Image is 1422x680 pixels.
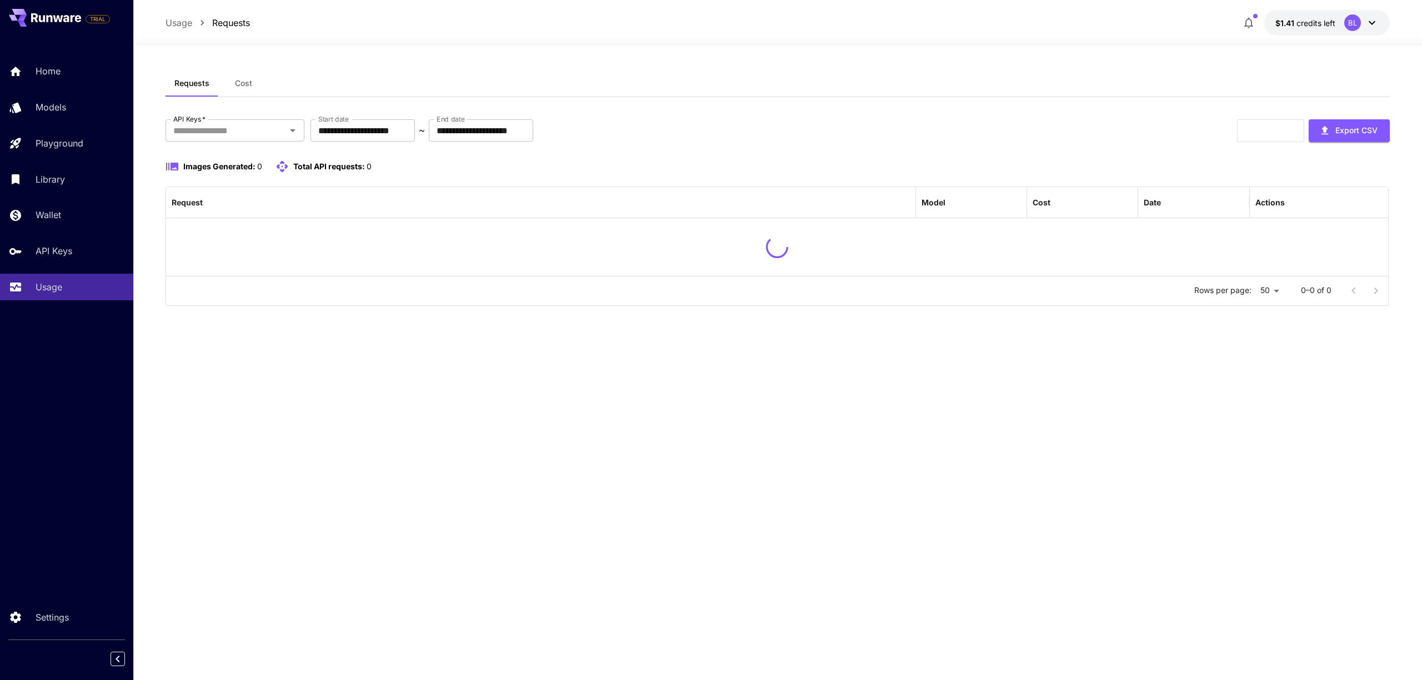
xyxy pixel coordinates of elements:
[1264,10,1390,36] button: $1.4081BL
[36,100,66,114] p: Models
[1301,285,1331,296] p: 0–0 of 0
[111,652,125,666] button: Collapse sidebar
[235,78,252,88] span: Cost
[86,15,109,23] span: TRIAL
[36,611,69,624] p: Settings
[36,137,83,150] p: Playground
[318,114,349,124] label: Start date
[36,280,62,294] p: Usage
[36,208,61,221] p: Wallet
[174,78,209,88] span: Requests
[419,124,425,137] p: ~
[36,173,65,186] p: Library
[1344,14,1361,31] div: BL
[172,198,203,207] div: Request
[36,64,61,78] p: Home
[119,649,133,669] div: Collapse sidebar
[212,16,250,29] a: Requests
[173,114,206,124] label: API Keys
[1144,198,1161,207] div: Date
[367,162,372,171] span: 0
[1296,18,1335,28] span: credits left
[36,244,72,258] p: API Keys
[257,162,262,171] span: 0
[922,198,945,207] div: Model
[293,162,365,171] span: Total API requests:
[183,162,256,171] span: Images Generated:
[166,16,250,29] nav: breadcrumb
[437,114,464,124] label: End date
[1275,17,1335,29] div: $1.4081
[1275,18,1296,28] span: $1.41
[1194,285,1251,296] p: Rows per page:
[1309,119,1390,142] button: Export CSV
[166,16,192,29] a: Usage
[1256,283,1283,299] div: 50
[1255,198,1285,207] div: Actions
[285,123,301,138] button: Open
[1033,198,1050,207] div: Cost
[86,12,110,26] span: Add your payment card to enable full platform functionality.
